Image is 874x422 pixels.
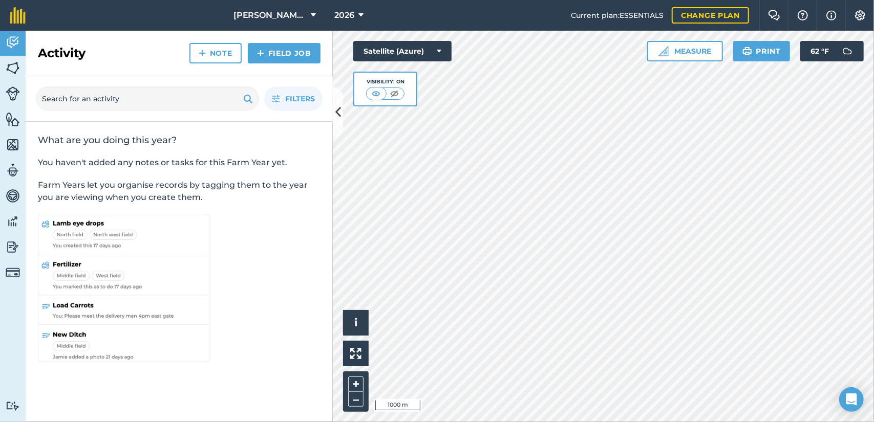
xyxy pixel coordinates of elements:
img: svg+xml;base64,PHN2ZyB4bWxucz0iaHR0cDovL3d3dy53My5vcmcvMjAwMC9zdmciIHdpZHRoPSIxNCIgaGVpZ2h0PSIyNC... [199,47,206,59]
h2: Activity [38,45,86,61]
img: svg+xml;base64,PD94bWwgdmVyc2lvbj0iMS4wIiBlbmNvZGluZz0idXRmLTgiPz4KPCEtLSBHZW5lcmF0b3I6IEFkb2JlIE... [837,41,858,61]
button: Satellite (Azure) [353,41,452,61]
img: fieldmargin Logo [10,7,26,24]
p: You haven't added any notes or tasks for this Farm Year yet. [38,157,321,169]
input: Search for an activity [36,86,259,111]
img: svg+xml;base64,PD94bWwgdmVyc2lvbj0iMS4wIiBlbmNvZGluZz0idXRmLTgiPz4KPCEtLSBHZW5lcmF0b3I6IEFkb2JlIE... [6,239,20,255]
button: Filters [264,86,323,111]
a: Field Job [248,43,321,63]
img: svg+xml;base64,PHN2ZyB4bWxucz0iaHR0cDovL3d3dy53My5vcmcvMjAwMC9zdmciIHdpZHRoPSIxOSIgaGVpZ2h0PSIyNC... [243,93,253,105]
img: svg+xml;base64,PD94bWwgdmVyc2lvbj0iMS4wIiBlbmNvZGluZz0idXRmLTgiPz4KPCEtLSBHZW5lcmF0b3I6IEFkb2JlIE... [6,163,20,178]
img: Ruler icon [658,46,669,56]
img: Two speech bubbles overlapping with the left bubble in the forefront [768,10,780,20]
div: Open Intercom Messenger [839,387,864,412]
p: Farm Years let you organise records by tagging them to the year you are viewing when you create t... [38,179,321,204]
img: svg+xml;base64,PD94bWwgdmVyc2lvbj0iMS4wIiBlbmNvZGluZz0idXRmLTgiPz4KPCEtLSBHZW5lcmF0b3I6IEFkb2JlIE... [6,401,20,411]
img: svg+xml;base64,PD94bWwgdmVyc2lvbj0iMS4wIiBlbmNvZGluZz0idXRmLTgiPz4KPCEtLSBHZW5lcmF0b3I6IEFkb2JlIE... [6,86,20,101]
img: svg+xml;base64,PHN2ZyB4bWxucz0iaHR0cDovL3d3dy53My5vcmcvMjAwMC9zdmciIHdpZHRoPSIxNyIgaGVpZ2h0PSIxNy... [826,9,837,21]
div: Visibility: On [366,78,405,86]
img: svg+xml;base64,PD94bWwgdmVyc2lvbj0iMS4wIiBlbmNvZGluZz0idXRmLTgiPz4KPCEtLSBHZW5lcmF0b3I6IEFkb2JlIE... [6,188,20,204]
a: Change plan [672,7,749,24]
img: A question mark icon [797,10,809,20]
img: svg+xml;base64,PHN2ZyB4bWxucz0iaHR0cDovL3d3dy53My5vcmcvMjAwMC9zdmciIHdpZHRoPSI1NiIgaGVpZ2h0PSI2MC... [6,60,20,76]
img: svg+xml;base64,PD94bWwgdmVyc2lvbj0iMS4wIiBlbmNvZGluZz0idXRmLTgiPz4KPCEtLSBHZW5lcmF0b3I6IEFkb2JlIE... [6,265,20,280]
button: i [343,310,369,336]
img: svg+xml;base64,PHN2ZyB4bWxucz0iaHR0cDovL3d3dy53My5vcmcvMjAwMC9zdmciIHdpZHRoPSI1NiIgaGVpZ2h0PSI2MC... [6,137,20,152]
button: Print [733,41,791,61]
span: i [354,316,357,329]
span: Current plan : ESSENTIALS [571,10,664,21]
img: svg+xml;base64,PHN2ZyB4bWxucz0iaHR0cDovL3d3dy53My5vcmcvMjAwMC9zdmciIHdpZHRoPSIxNCIgaGVpZ2h0PSIyNC... [257,47,264,59]
span: [PERSON_NAME] Farms [233,9,307,21]
button: – [348,392,364,407]
img: svg+xml;base64,PHN2ZyB4bWxucz0iaHR0cDovL3d3dy53My5vcmcvMjAwMC9zdmciIHdpZHRoPSI1NiIgaGVpZ2h0PSI2MC... [6,112,20,127]
span: Filters [285,93,315,104]
img: svg+xml;base64,PD94bWwgdmVyc2lvbj0iMS4wIiBlbmNvZGluZz0idXRmLTgiPz4KPCEtLSBHZW5lcmF0b3I6IEFkb2JlIE... [6,214,20,229]
img: svg+xml;base64,PHN2ZyB4bWxucz0iaHR0cDovL3d3dy53My5vcmcvMjAwMC9zdmciIHdpZHRoPSIxOSIgaGVpZ2h0PSIyNC... [742,45,752,57]
img: svg+xml;base64,PD94bWwgdmVyc2lvbj0iMS4wIiBlbmNvZGluZz0idXRmLTgiPz4KPCEtLSBHZW5lcmF0b3I6IEFkb2JlIE... [6,35,20,50]
img: Four arrows, one pointing top left, one top right, one bottom right and the last bottom left [350,348,361,359]
a: Note [189,43,242,63]
button: 62 °F [800,41,864,61]
img: svg+xml;base64,PHN2ZyB4bWxucz0iaHR0cDovL3d3dy53My5vcmcvMjAwMC9zdmciIHdpZHRoPSI1MCIgaGVpZ2h0PSI0MC... [370,88,382,99]
h2: What are you doing this year? [38,134,321,146]
span: 62 ° F [811,41,829,61]
button: Measure [647,41,723,61]
span: 2026 [334,9,354,21]
img: svg+xml;base64,PHN2ZyB4bWxucz0iaHR0cDovL3d3dy53My5vcmcvMjAwMC9zdmciIHdpZHRoPSI1MCIgaGVpZ2h0PSI0MC... [388,88,401,99]
img: A cog icon [854,10,866,20]
button: + [348,376,364,392]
